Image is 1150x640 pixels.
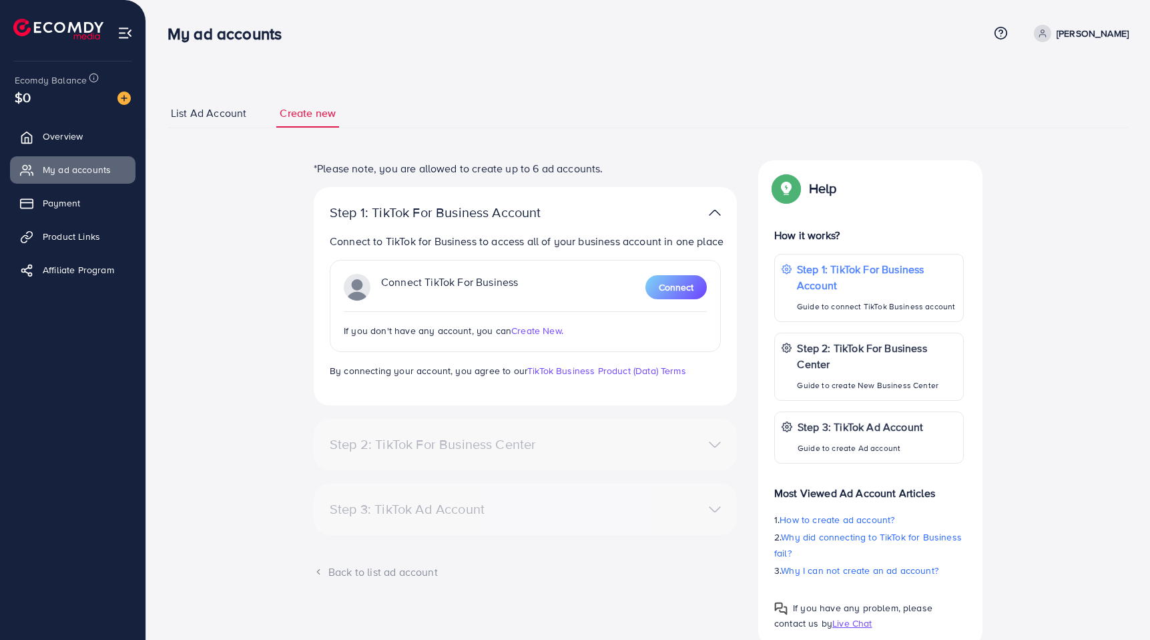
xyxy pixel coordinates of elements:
[511,324,563,337] span: Create New.
[774,512,964,528] p: 1.
[1029,25,1129,42] a: [PERSON_NAME]
[10,223,135,250] a: Product Links
[797,261,956,293] p: Step 1: TikTok For Business Account
[832,617,872,630] span: Live Chat
[774,563,964,579] p: 3.
[774,227,964,243] p: How it works?
[797,340,956,372] p: Step 2: TikTok For Business Center
[10,190,135,216] a: Payment
[1057,25,1129,41] p: [PERSON_NAME]
[15,73,87,87] span: Ecomdy Balance
[43,263,114,277] span: Affiliate Program
[43,163,111,176] span: My ad accounts
[774,474,964,501] p: Most Viewed Ad Account Articles
[344,324,511,337] span: If you don't have any account, you can
[43,230,100,243] span: Product Links
[774,176,798,200] img: Popup guide
[171,106,246,121] span: List Ad Account
[527,364,686,377] a: TikTok Business Product (Data) Terms
[798,419,923,435] p: Step 3: TikTok Ad Account
[10,123,135,150] a: Overview
[330,233,726,249] p: Connect to TikTok for Business to access all of your business account in one place
[774,602,788,615] img: Popup guide
[381,274,518,301] p: Connect TikTok For Business
[781,564,938,577] span: Why I can not create an ad account?
[10,85,35,110] span: $0
[43,196,80,210] span: Payment
[774,529,964,561] p: 2.
[10,257,135,283] a: Affiliate Program
[659,281,693,294] span: Connect
[168,24,292,43] h3: My ad accounts
[10,156,135,183] a: My ad accounts
[117,92,131,105] img: image
[797,299,956,315] p: Guide to connect TikTok Business account
[774,530,962,560] span: Why did connecting to TikTok for Business fail?
[314,160,737,176] p: *Please note, you are allowed to create up to 6 ad accounts.
[330,363,721,379] p: By connecting your account, you agree to our
[13,19,103,39] img: logo
[809,180,837,196] p: Help
[117,25,133,41] img: menu
[314,565,737,580] div: Back to list ad account
[330,204,583,220] p: Step 1: TikTok For Business Account
[43,130,83,143] span: Overview
[798,440,923,456] p: Guide to create Ad account
[1093,580,1140,630] iframe: Chat
[280,106,336,121] span: Create new
[344,274,370,301] img: TikTok partner
[797,377,956,393] p: Guide to create New Business Center
[709,203,721,222] img: TikTok partner
[774,601,932,630] span: If you have any problem, please contact us by
[645,275,707,299] button: Connect
[780,513,894,526] span: How to create ad account?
